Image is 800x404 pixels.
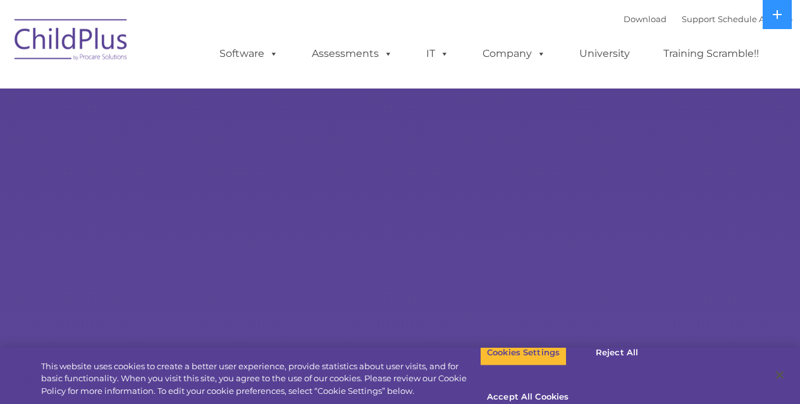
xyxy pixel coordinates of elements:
[41,360,480,398] div: This website uses cookies to create a better user experience, provide statistics about user visit...
[567,41,643,66] a: University
[718,14,792,24] a: Schedule A Demo
[624,14,667,24] a: Download
[8,10,135,73] img: ChildPlus by Procare Solutions
[299,41,405,66] a: Assessments
[766,361,794,389] button: Close
[682,14,715,24] a: Support
[414,41,462,66] a: IT
[470,41,558,66] a: Company
[207,41,291,66] a: Software
[480,340,567,366] button: Cookies Settings
[651,41,772,66] a: Training Scramble!!
[577,340,656,366] button: Reject All
[624,14,792,24] font: |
